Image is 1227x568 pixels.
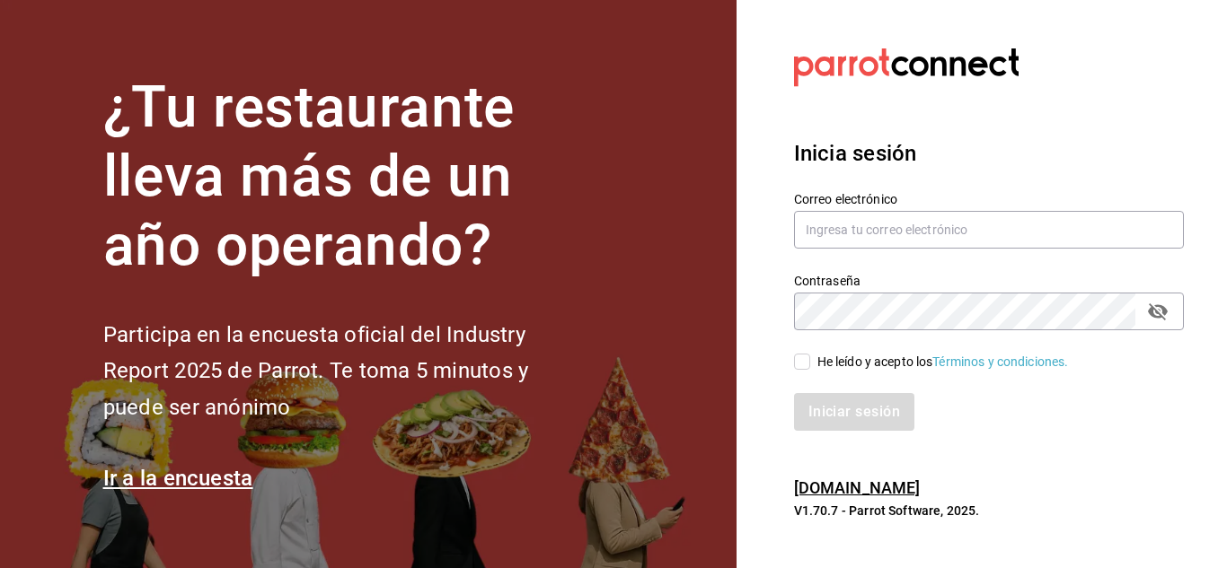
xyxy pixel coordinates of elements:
h2: Participa en la encuesta oficial del Industry Report 2025 de Parrot. Te toma 5 minutos y puede se... [103,317,588,426]
a: [DOMAIN_NAME] [794,478,921,497]
p: V1.70.7 - Parrot Software, 2025. [794,502,1184,520]
button: passwordField [1143,296,1173,327]
h3: Inicia sesión [794,137,1184,170]
input: Ingresa tu correo electrónico [794,211,1184,249]
h1: ¿Tu restaurante lleva más de un año operando? [103,74,588,280]
label: Correo electrónico [794,193,1184,205]
div: He leído y acepto los [817,353,1069,371]
a: Ir a la encuesta [103,466,253,491]
a: Términos y condiciones. [932,354,1068,369]
label: Contraseña [794,275,1184,287]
